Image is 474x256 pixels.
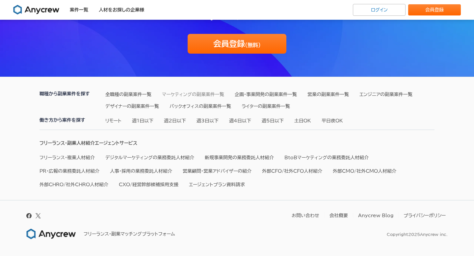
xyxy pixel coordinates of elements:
a: 案件一覧 [70,8,88,12]
a: 週4日以下 [229,118,251,123]
h3: 職種から副業案件を探す [39,91,105,96]
a: 人事・採用の業務委託人材紹介 [110,169,172,173]
a: CXO/経営幹部候補採用支援 [119,182,178,187]
a: 全職種の副業案件一覧 [105,92,151,97]
a: デザイナーの副業案件一覧 [105,104,159,109]
a: 週1日以下 [132,118,153,123]
a: 営業顧問・営業アドバイザーの紹介 [183,169,251,173]
img: Anycrew [13,5,59,15]
a: BtoBマーケティングの業務委託人材紹介 [284,155,369,160]
a: デジタルマーケティングの業務委託人材紹介 [105,155,194,160]
a: 週3日以下 [197,118,219,123]
a: 外部CMO/社外CMO人材紹介 [333,169,396,173]
a: ログイン [353,4,406,16]
a: バックオフィスの副業案件一覧 [170,104,231,109]
a: 企画・事業開発の副業案件一覧 [235,92,297,97]
a: 週2日以下 [164,118,186,123]
a: Anycrew Blog [358,213,393,218]
p: フリーランス・副業マッチングプラットフォーム [84,231,175,238]
a: 新規事業開発の業務委託人材紹介 [205,155,274,160]
a: 平日夜OK [322,118,343,123]
a: 土日OK [294,118,311,123]
a: フリーランス・複業人材紹介 [39,155,95,160]
a: お問い合わせ [292,213,319,218]
a: PR・広報の業務委託人材紹介 [39,169,99,173]
a: 週5日以下 [262,118,284,123]
a: エンジニアの副業案件一覧 [359,92,412,97]
span: 会員登録 [213,39,245,49]
a: 外部CHRO/社外CHRO人材紹介 [39,182,108,187]
h3: 働き方から案件を探す [39,118,105,123]
a: ライターの副業案件一覧 [242,104,290,109]
a: 人材をお探しの企業様 [99,8,144,12]
a: プライバシーポリシー [404,213,446,218]
a: 外部CFO/社外CFO人材紹介 [262,169,322,173]
a: 営業の副業案件一覧 [307,92,349,97]
p: Copyright 2025 Anycrew inc. [387,231,448,237]
a: 会員登録(無料) [188,34,286,54]
a: マーケティングの副業案件一覧 [162,92,224,97]
a: 会社概要 [329,213,348,218]
h3: フリーランス・副業人材紹介エージェントサービス [39,140,434,146]
a: 会員登録 [408,4,461,15]
a: エージェントプラン資料請求 [189,182,245,187]
a: リモート [105,118,121,123]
